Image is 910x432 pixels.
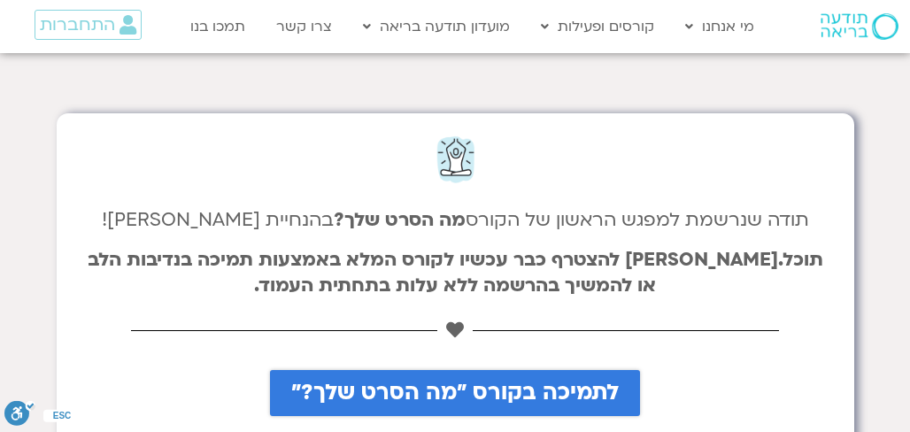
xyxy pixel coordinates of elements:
a: מי אנחנו [676,10,763,43]
a: התחברות [35,10,142,40]
a: מועדון תודעה בריאה [354,10,519,43]
a: לתמיכה בקורס "מה הסרט שלך?" [270,370,640,416]
b: תוכל.[PERSON_NAME] להצטרף כבר עכשיו לקורס המלא באמצעות תמיכה בנדיבות הלב או להמשיך בהרשמה ללא עלו... [88,247,823,298]
img: תודעה בריאה [821,13,898,40]
a: תמכו בנו [181,10,254,43]
span: התחברות [40,15,115,35]
a: צרו קשר [267,10,341,43]
strong: מה הסרט שלך? [334,207,466,233]
span: לתמיכה בקורס "מה הסרט שלך?" [291,381,619,405]
a: קורסים ופעילות [532,10,663,43]
h4: תודה שנרשמת למפגש הראשון של הקורס בהנחיית [PERSON_NAME]! [74,208,837,234]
